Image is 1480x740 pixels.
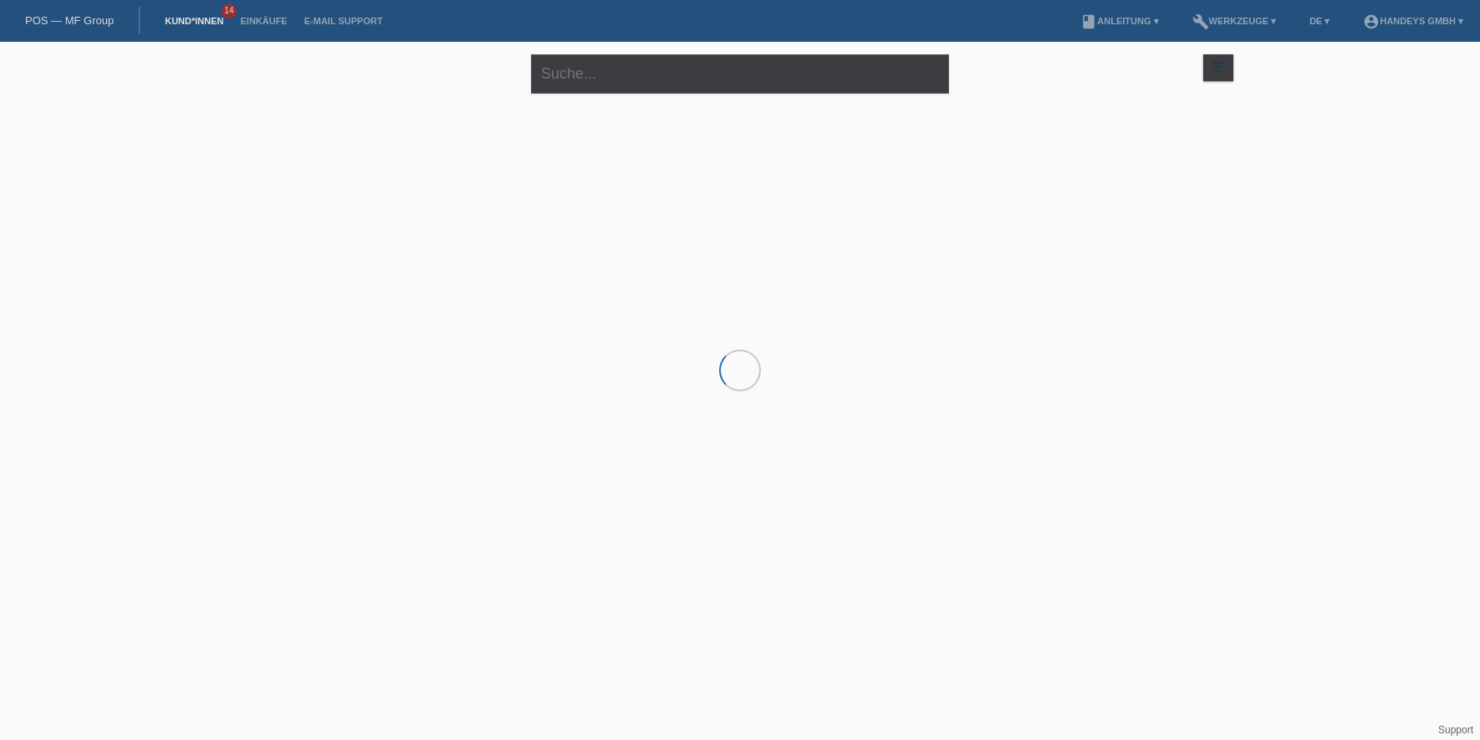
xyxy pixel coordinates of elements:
input: Suche... [531,54,949,94]
i: book [1080,13,1097,30]
a: Kund*innen [156,16,232,26]
a: DE ▾ [1301,16,1338,26]
span: 14 [222,4,237,18]
a: Support [1438,724,1473,736]
a: bookAnleitung ▾ [1072,16,1166,26]
a: E-Mail Support [296,16,391,26]
i: build [1192,13,1209,30]
a: buildWerkzeuge ▾ [1184,16,1285,26]
a: account_circleHandeys GmbH ▾ [1355,16,1472,26]
i: account_circle [1363,13,1380,30]
i: filter_list [1209,58,1227,76]
a: POS — MF Group [25,14,114,27]
a: Einkäufe [232,16,295,26]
